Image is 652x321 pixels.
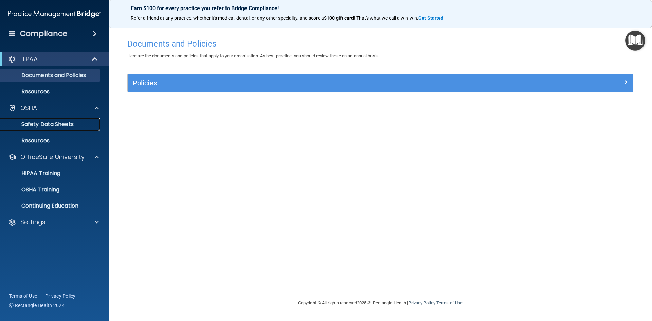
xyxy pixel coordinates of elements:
a: Get Started [418,15,445,21]
img: PMB logo [8,7,101,21]
h4: Documents and Policies [127,39,633,48]
a: Terms of Use [436,300,463,305]
span: Ⓒ Rectangle Health 2024 [9,302,65,309]
a: OSHA [8,104,99,112]
a: Settings [8,218,99,226]
p: Settings [20,218,46,226]
p: OSHA [20,104,37,112]
p: Resources [4,88,97,95]
span: Refer a friend at any practice, whether it's medical, dental, or any other speciality, and score a [131,15,324,21]
p: HIPAA [20,55,38,63]
button: Open Resource Center [625,31,645,51]
p: Safety Data Sheets [4,121,97,128]
p: Resources [4,137,97,144]
a: Privacy Policy [408,300,435,305]
span: ! That's what we call a win-win. [354,15,418,21]
p: Documents and Policies [4,72,97,79]
p: Continuing Education [4,202,97,209]
p: HIPAA Training [4,170,60,177]
a: OfficeSafe University [8,153,99,161]
strong: $100 gift card [324,15,354,21]
a: Privacy Policy [45,292,76,299]
h5: Policies [133,79,502,87]
p: OSHA Training [4,186,59,193]
p: Earn $100 for every practice you refer to Bridge Compliance! [131,5,630,12]
a: Terms of Use [9,292,37,299]
span: Here are the documents and policies that apply to your organization. As best practice, you should... [127,53,380,58]
a: HIPAA [8,55,98,63]
h4: Compliance [20,29,67,38]
div: Copyright © All rights reserved 2025 @ Rectangle Health | | [256,292,504,314]
a: Policies [133,77,628,88]
p: OfficeSafe University [20,153,85,161]
strong: Get Started [418,15,443,21]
